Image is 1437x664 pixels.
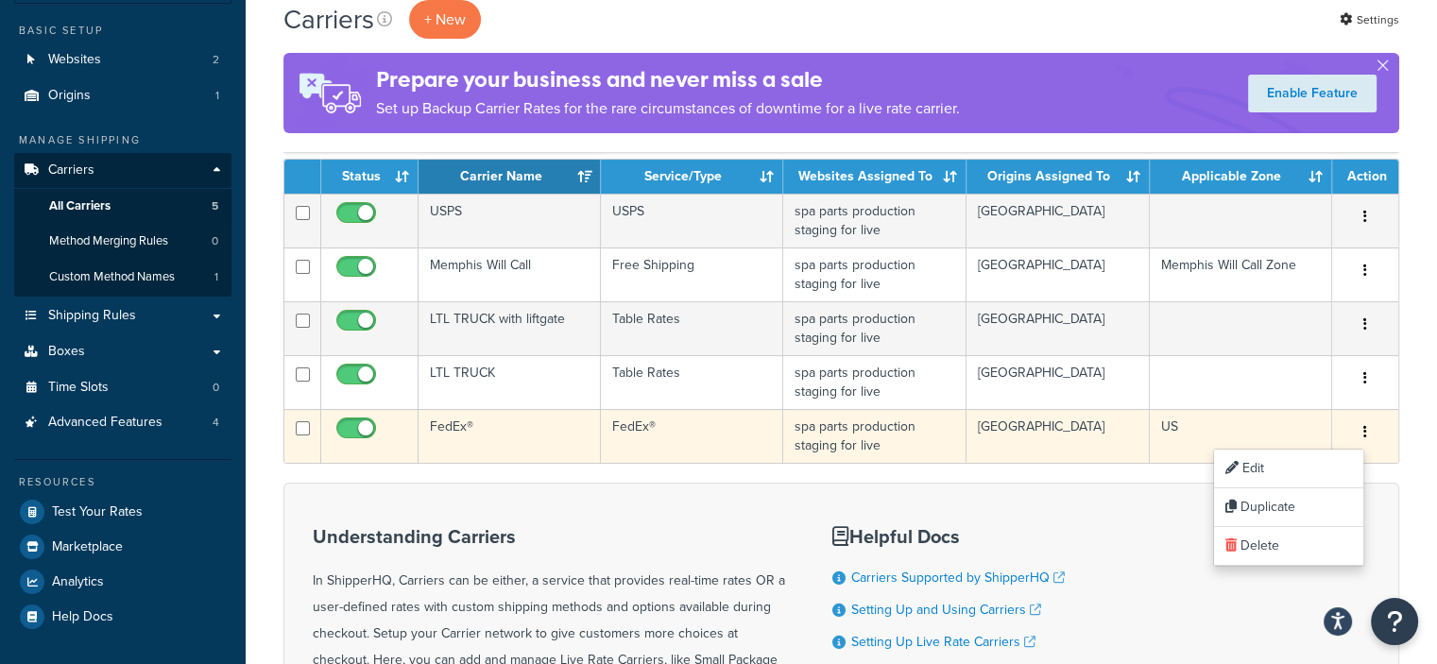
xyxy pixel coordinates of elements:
span: 1 [214,269,218,285]
a: Boxes [14,334,231,369]
a: Help Docs [14,600,231,634]
a: Carriers Supported by ShipperHQ [851,568,1065,587]
td: USPS [601,194,783,247]
li: All Carriers [14,189,231,224]
span: 2 [213,52,219,68]
a: Websites 2 [14,43,231,77]
td: [GEOGRAPHIC_DATA] [967,301,1150,355]
a: Shipping Rules [14,298,231,333]
td: [GEOGRAPHIC_DATA] [967,194,1150,247]
td: spa parts production staging for live [783,301,967,355]
td: spa parts production staging for live [783,194,967,247]
th: Service/Type: activate to sort column ascending [601,160,783,194]
td: spa parts production staging for live [783,409,967,463]
th: Carrier Name: activate to sort column ascending [419,160,601,194]
a: Settings [1340,7,1399,33]
a: Time Slots 0 [14,370,231,405]
th: Websites Assigned To: activate to sort column ascending [783,160,967,194]
a: Delete [1214,527,1363,566]
span: Custom Method Names [49,269,175,285]
td: LTL TRUCK with liftgate [419,301,601,355]
td: Table Rates [601,301,783,355]
div: Resources [14,474,231,490]
span: Websites [48,52,101,68]
li: Carriers [14,153,231,297]
td: Table Rates [601,355,783,409]
span: 5 [212,198,218,214]
span: Advanced Features [48,415,163,431]
a: Origins 1 [14,78,231,113]
p: Set up Backup Carrier Rates for the rare circumstances of downtime for a live rate carrier. [376,95,960,122]
a: All Carriers 5 [14,189,231,224]
span: All Carriers [49,198,111,214]
a: Method Merging Rules 0 [14,224,231,259]
td: LTL TRUCK [419,355,601,409]
td: Free Shipping [601,247,783,301]
h3: Understanding Carriers [313,526,785,547]
span: 0 [212,233,218,249]
td: US [1150,409,1332,463]
th: Status: activate to sort column ascending [321,160,419,194]
td: FedEx® [601,409,783,463]
span: Boxes [48,344,85,360]
div: Basic Setup [14,23,231,39]
h4: Prepare your business and never miss a sale [376,64,960,95]
span: 0 [213,380,219,396]
span: 1 [215,88,219,104]
td: FedEx® [419,409,601,463]
a: Setting Up Live Rate Carriers [851,632,1035,652]
li: Origins [14,78,231,113]
li: Advanced Features [14,405,231,440]
td: [GEOGRAPHIC_DATA] [967,355,1150,409]
span: Carriers [48,162,94,179]
a: Marketplace [14,530,231,564]
h1: Carriers [283,1,374,38]
span: Shipping Rules [48,308,136,324]
a: Duplicate [1214,488,1363,527]
th: Applicable Zone: activate to sort column ascending [1150,160,1332,194]
a: Enable Feature [1248,75,1377,112]
a: Carriers [14,153,231,188]
td: USPS [419,194,601,247]
li: Custom Method Names [14,260,231,295]
li: Method Merging Rules [14,224,231,259]
span: Test Your Rates [52,504,143,520]
span: Help Docs [52,609,113,625]
span: Analytics [52,574,104,590]
a: Test Your Rates [14,495,231,529]
td: Memphis Will Call [419,247,601,301]
a: Advanced Features 4 [14,405,231,440]
th: Action [1332,160,1398,194]
h3: Helpful Docs [832,526,1079,547]
span: Method Merging Rules [49,233,168,249]
li: Websites [14,43,231,77]
a: Analytics [14,565,231,599]
li: Time Slots [14,370,231,405]
div: Manage Shipping [14,132,231,148]
span: Time Slots [48,380,109,396]
a: Setting Up and Using Carriers [851,600,1041,620]
span: Marketplace [52,539,123,555]
td: Memphis Will Call Zone [1150,247,1332,301]
a: Custom Method Names 1 [14,260,231,295]
button: Open Resource Center [1371,598,1418,645]
span: Origins [48,88,91,104]
img: ad-rules-rateshop-fe6ec290ccb7230408bd80ed9643f0289d75e0ffd9eb532fc0e269fcd187b520.png [283,53,376,133]
td: spa parts production staging for live [783,247,967,301]
td: [GEOGRAPHIC_DATA] [967,409,1150,463]
th: Origins Assigned To: activate to sort column ascending [967,160,1150,194]
td: spa parts production staging for live [783,355,967,409]
a: Edit [1214,450,1363,488]
td: [GEOGRAPHIC_DATA] [967,247,1150,301]
span: 4 [213,415,219,431]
